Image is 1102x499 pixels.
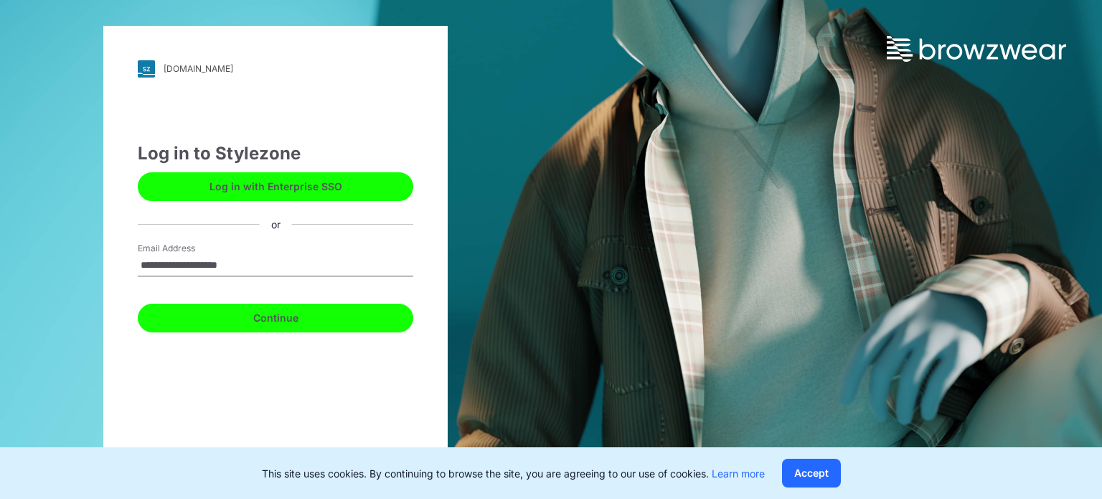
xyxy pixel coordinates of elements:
[887,36,1066,62] img: browzwear-logo.73288ffb.svg
[138,242,238,255] label: Email Address
[712,467,765,480] a: Learn more
[260,217,292,232] div: or
[164,63,233,74] div: [DOMAIN_NAME]
[138,172,413,201] button: Log in with Enterprise SSO
[262,466,765,481] p: This site uses cookies. By continuing to browse the site, you are agreeing to our use of cookies.
[782,459,841,488] button: Accept
[138,60,413,78] a: [DOMAIN_NAME]
[138,141,413,167] div: Log in to Stylezone
[138,304,413,332] button: Continue
[138,60,155,78] img: svg+xml;base64,PHN2ZyB3aWR0aD0iMjgiIGhlaWdodD0iMjgiIHZpZXdCb3g9IjAgMCAyOCAyOCIgZmlsbD0ibm9uZSIgeG...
